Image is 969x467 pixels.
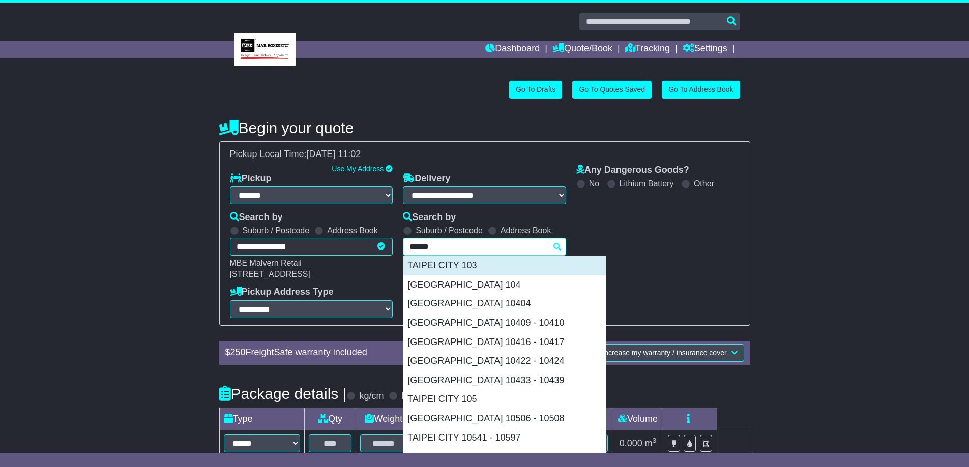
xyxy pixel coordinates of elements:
h4: Begin your quote [219,119,750,136]
img: MBE Malvern [234,33,296,66]
span: Increase my warranty / insurance cover [602,349,726,357]
label: kg/cm [359,391,384,402]
label: Delivery [403,173,450,184]
label: Pickup [230,173,272,184]
span: [STREET_ADDRESS] [230,270,310,278]
label: Suburb / Postcode [416,226,483,235]
a: Use My Address [332,165,384,173]
sup: 3 [653,437,657,444]
div: [GEOGRAPHIC_DATA] 104 [403,275,606,295]
div: $ FreightSafe warranty included [220,347,514,358]
a: Go To Drafts [509,81,562,99]
div: [GEOGRAPHIC_DATA] 10506 - 10508 [403,409,606,428]
label: Search by [230,212,283,223]
a: Go To Quotes Saved [572,81,652,99]
span: 250 [230,347,246,357]
label: Other [694,179,714,189]
div: [GEOGRAPHIC_DATA] 10409 - 10410 [403,314,606,333]
span: m [645,438,657,448]
a: Tracking [625,41,670,58]
label: Address Book [501,226,551,235]
div: [GEOGRAPHIC_DATA] - 11002 [403,447,606,466]
label: Suburb / Postcode [243,226,310,235]
label: lb/in [401,391,418,402]
div: [GEOGRAPHIC_DATA] 10422 - 10424 [403,352,606,371]
div: [GEOGRAPHIC_DATA] 10433 - 10439 [403,371,606,390]
div: Pickup Local Time: [225,149,745,160]
td: Type [219,408,304,430]
label: Any Dangerous Goods? [576,165,689,176]
td: Volume [612,408,663,430]
td: Qty [304,408,356,430]
div: TAIPEI CITY 10541 - 10597 [403,428,606,448]
div: [GEOGRAPHIC_DATA] 10416 - 10417 [403,333,606,352]
span: MBE Malvern Retail [230,259,302,267]
div: TAIPEI CITY 105 [403,390,606,409]
label: Pickup Address Type [230,287,334,298]
h4: Package details | [219,385,347,402]
button: Increase my warranty / insurance cover [596,344,744,362]
a: Go To Address Book [662,81,740,99]
span: 0.000 [620,438,642,448]
a: Quote/Book [552,41,612,58]
a: Dashboard [485,41,540,58]
label: Address Book [327,226,378,235]
div: TAIPEI CITY 103 [403,256,606,275]
div: [GEOGRAPHIC_DATA] 10404 [403,294,606,314]
td: Weight [356,408,412,430]
label: Lithium Battery [620,179,674,189]
a: Settings [683,41,727,58]
label: Search by [403,212,456,223]
label: No [589,179,599,189]
span: [DATE] 11:02 [307,149,361,159]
